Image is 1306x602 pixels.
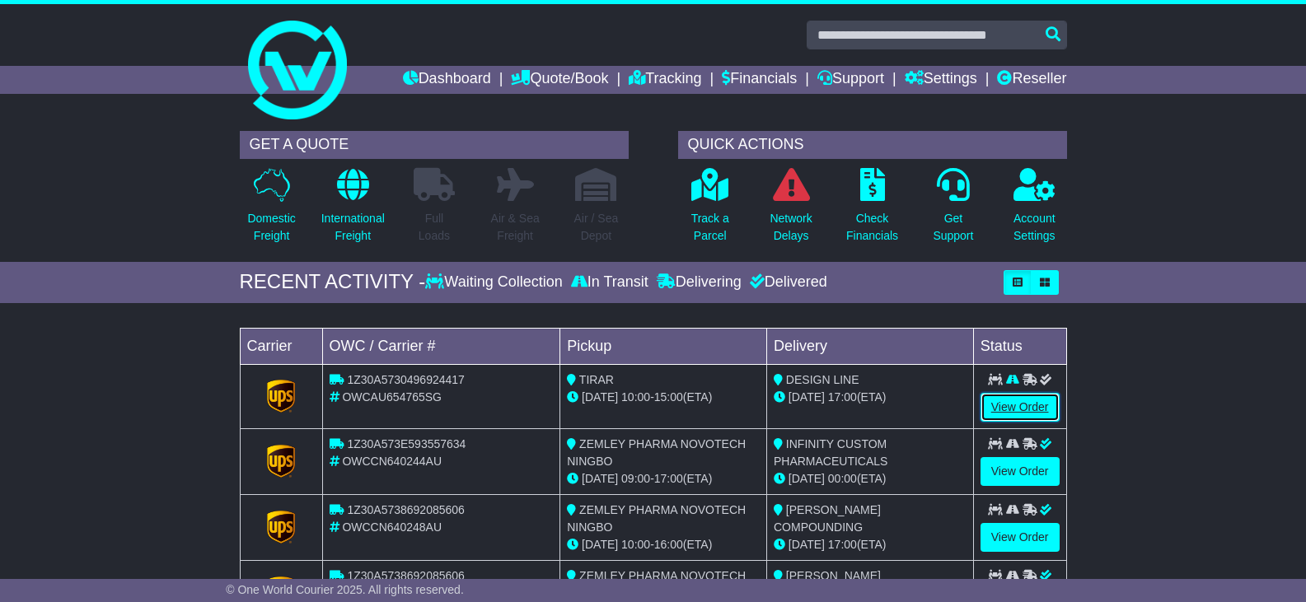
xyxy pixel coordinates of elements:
[582,538,618,551] span: [DATE]
[226,583,464,596] span: © One World Courier 2025. All rights reserved.
[817,66,884,94] a: Support
[981,457,1060,486] a: View Order
[567,503,746,534] span: ZEMLEY PHARMA NOVOTECH NINGBO
[846,210,898,245] p: Check Financials
[905,66,977,94] a: Settings
[511,66,608,94] a: Quote/Book
[789,390,825,404] span: [DATE]
[828,472,857,485] span: 00:00
[678,131,1067,159] div: QUICK ACTIONS
[973,328,1066,364] td: Status
[246,167,296,254] a: DomesticFreight
[567,389,760,406] div: - (ETA)
[981,523,1060,552] a: View Order
[240,328,322,364] td: Carrier
[653,273,746,292] div: Delivering
[414,210,455,245] p: Full Loads
[240,131,629,159] div: GET A QUOTE
[774,503,881,534] span: [PERSON_NAME] COMPOUNDING
[786,373,859,386] span: DESIGN LINE
[240,270,426,294] div: RECENT ACTIVITY -
[342,520,442,534] span: OWCCN640248AU
[342,455,442,468] span: OWCCN640244AU
[491,210,540,245] p: Air & Sea Freight
[567,536,760,553] div: - (ETA)
[722,66,797,94] a: Financials
[567,470,760,488] div: - (ETA)
[789,538,825,551] span: [DATE]
[770,210,812,245] p: Network Delays
[347,503,464,516] span: 1Z30A5738692085606
[560,328,767,364] td: Pickup
[342,390,442,404] span: OWCAU654765SG
[322,328,560,364] td: OWC / Carrier #
[828,538,857,551] span: 17:00
[766,328,973,364] td: Delivery
[582,472,618,485] span: [DATE]
[654,472,683,485] span: 17:00
[567,569,746,600] span: ZEMLEY PHARMA NOVOTECH NINGBO
[932,167,974,254] a: GetSupport
[579,373,614,386] span: TIRAR
[621,538,650,551] span: 10:00
[347,569,464,582] span: 1Z30A5738692085606
[621,472,650,485] span: 09:00
[321,167,386,254] a: InternationalFreight
[425,273,566,292] div: Waiting Collection
[629,66,701,94] a: Tracking
[1013,167,1056,254] a: AccountSettings
[933,210,973,245] p: Get Support
[347,373,464,386] span: 1Z30A5730496924417
[267,445,295,478] img: GetCarrierServiceLogo
[247,210,295,245] p: Domestic Freight
[981,393,1060,422] a: View Order
[654,390,683,404] span: 15:00
[774,470,967,488] div: (ETA)
[845,167,899,254] a: CheckFinancials
[582,390,618,404] span: [DATE]
[321,210,385,245] p: International Freight
[403,66,491,94] a: Dashboard
[1013,210,1056,245] p: Account Settings
[654,538,683,551] span: 16:00
[774,536,967,553] div: (ETA)
[828,390,857,404] span: 17:00
[574,210,619,245] p: Air / Sea Depot
[789,472,825,485] span: [DATE]
[746,273,827,292] div: Delivered
[567,437,746,468] span: ZEMLEY PHARMA NOVOTECH NINGBO
[997,66,1066,94] a: Reseller
[567,273,653,292] div: In Transit
[774,569,881,600] span: [PERSON_NAME] COMPOUNDING
[267,511,295,544] img: GetCarrierServiceLogo
[690,167,730,254] a: Track aParcel
[621,390,650,404] span: 10:00
[769,167,812,254] a: NetworkDelays
[347,437,466,450] span: 1Z30A573E593557634
[774,437,887,468] span: INFINITY CUSTOM PHARMACEUTICALS
[691,210,729,245] p: Track a Parcel
[774,389,967,406] div: (ETA)
[267,380,295,413] img: GetCarrierServiceLogo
